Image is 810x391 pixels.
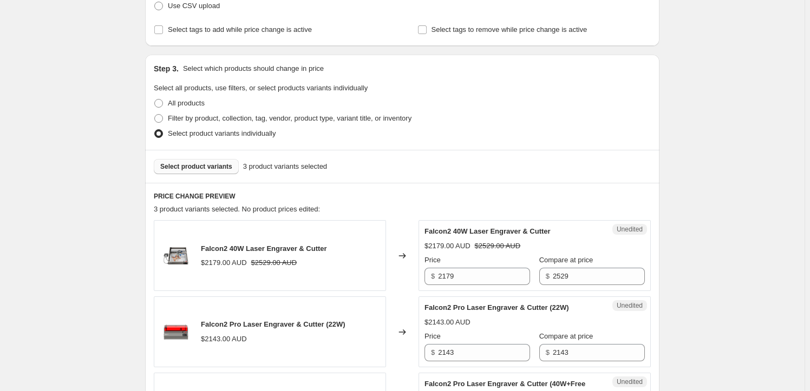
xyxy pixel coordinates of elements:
[168,129,276,137] span: Select product variants individually
[168,114,411,122] span: Filter by product, collection, tag, vendor, product type, variant title, or inventory
[154,159,239,174] button: Select product variants
[154,63,179,74] h2: Step 3.
[431,348,435,356] span: $
[168,99,205,107] span: All products
[160,162,232,171] span: Select product variants
[154,205,320,213] span: 3 product variants selected. No product prices edited:
[160,316,192,348] img: Falcon2_Pro_4_80x.png
[201,257,247,268] div: $2179.00 AUD
[183,63,324,74] p: Select which products should change in price
[424,303,569,312] span: Falcon2 Pro Laser Engraver & Cutter (22W)
[160,240,192,272] img: Falcon2_40W_80x.png
[617,225,643,234] span: Unedited
[432,25,587,34] span: Select tags to remove while price change is active
[424,332,441,340] span: Price
[168,25,312,34] span: Select tags to add while price change is active
[424,227,551,235] span: Falcon2 40W Laser Engraver & Cutter
[475,241,521,251] strike: $2529.00 AUD
[251,257,297,268] strike: $2529.00 AUD
[201,320,345,328] span: Falcon2 Pro Laser Engraver & Cutter (22W)
[431,272,435,280] span: $
[243,161,327,172] span: 3 product variants selected
[539,332,593,340] span: Compare at price
[201,244,327,253] span: Falcon2 40W Laser Engraver & Cutter
[154,192,651,201] h6: PRICE CHANGE PREVIEW
[424,241,471,251] div: $2179.00 AUD
[424,317,471,328] div: $2143.00 AUD
[168,2,220,10] span: Use CSV upload
[617,301,643,310] span: Unedited
[154,84,368,92] span: Select all products, use filters, or select products variants individually
[424,256,441,264] span: Price
[546,272,550,280] span: $
[546,348,550,356] span: $
[201,334,247,344] div: $2143.00 AUD
[617,377,643,386] span: Unedited
[539,256,593,264] span: Compare at price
